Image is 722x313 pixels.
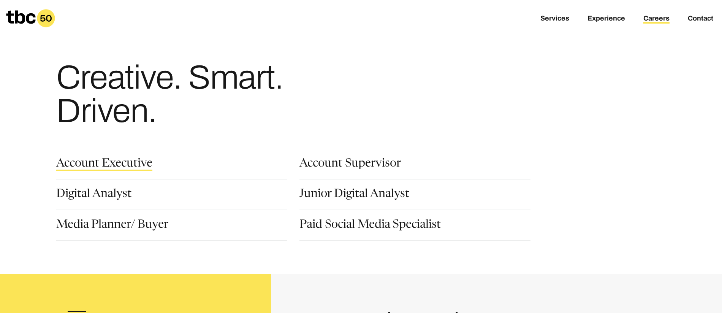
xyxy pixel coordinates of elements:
[540,14,569,24] a: Services
[587,14,625,24] a: Experience
[56,61,348,128] h1: Creative. Smart. Driven.
[643,14,670,24] a: Careers
[299,158,401,171] a: Account Supervisor
[299,219,441,232] a: Paid Social Media Specialist
[6,9,55,27] a: Homepage
[56,189,131,202] a: Digital Analyst
[56,158,152,171] a: Account Executive
[56,219,168,232] a: Media Planner/ Buyer
[688,14,713,24] a: Contact
[299,189,409,202] a: Junior Digital Analyst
